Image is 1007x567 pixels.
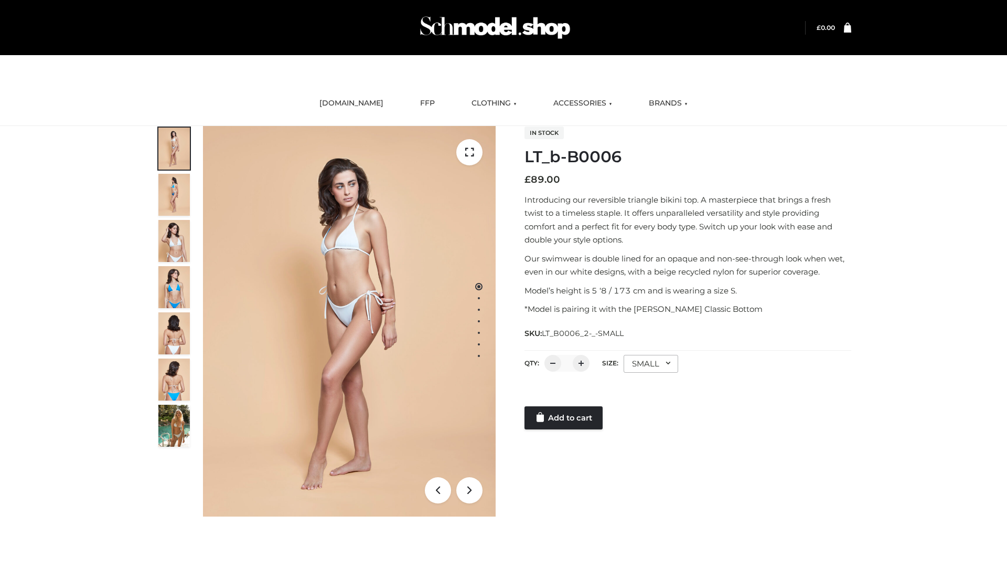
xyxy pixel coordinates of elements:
[641,92,695,115] a: BRANDS
[524,127,564,139] span: In stock
[158,220,190,262] img: ArielClassicBikiniTop_CloudNine_AzureSky_OW114ECO_3-scaled.jpg
[158,128,190,170] img: ArielClassicBikiniTop_CloudNine_AzureSky_OW114ECO_1-scaled.jpg
[158,312,190,354] img: ArielClassicBikiniTop_CloudNine_AzureSky_OW114ECO_7-scaled.jpg
[817,24,821,31] span: £
[524,327,625,340] span: SKU:
[158,266,190,308] img: ArielClassicBikiniTop_CloudNine_AzureSky_OW114ECO_4-scaled.jpg
[817,24,835,31] a: £0.00
[524,302,851,316] p: *Model is pairing it with the [PERSON_NAME] Classic Bottom
[524,174,560,185] bdi: 89.00
[545,92,620,115] a: ACCESSORIES
[524,148,851,166] h1: LT_b-B0006
[624,355,678,373] div: SMALL
[524,359,539,367] label: QTY:
[464,92,524,115] a: CLOTHING
[524,284,851,298] p: Model’s height is 5 ‘8 / 173 cm and is wearing a size S.
[203,126,496,517] img: ArielClassicBikiniTop_CloudNine_AzureSky_OW114ECO_1
[158,174,190,216] img: ArielClassicBikiniTop_CloudNine_AzureSky_OW114ECO_2-scaled.jpg
[312,92,391,115] a: [DOMAIN_NAME]
[524,406,603,429] a: Add to cart
[524,174,531,185] span: £
[412,92,443,115] a: FFP
[158,405,190,447] img: Arieltop_CloudNine_AzureSky2.jpg
[524,252,851,279] p: Our swimwear is double lined for an opaque and non-see-through look when wet, even in our white d...
[817,24,835,31] bdi: 0.00
[158,359,190,401] img: ArielClassicBikiniTop_CloudNine_AzureSky_OW114ECO_8-scaled.jpg
[524,193,851,247] p: Introducing our reversible triangle bikini top. A masterpiece that brings a fresh twist to a time...
[602,359,618,367] label: Size:
[416,7,574,48] img: Schmodel Admin 964
[542,329,624,338] span: LT_B0006_2-_-SMALL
